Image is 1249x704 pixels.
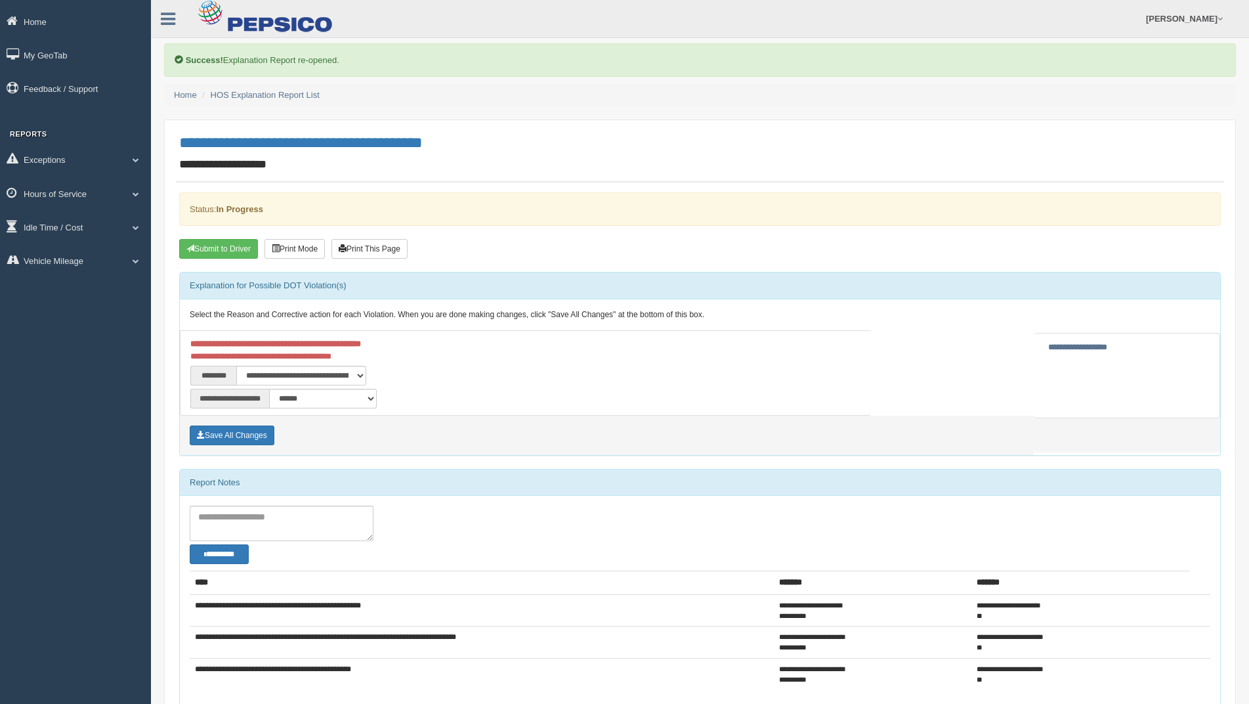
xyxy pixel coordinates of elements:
a: HOS Explanation Report List [211,90,320,100]
a: Home [174,90,197,100]
button: Save [190,426,274,445]
div: Select the Reason and Corrective action for each Violation. When you are done making changes, cli... [180,299,1220,331]
button: Submit To Driver [179,239,258,259]
button: Change Filter Options [190,544,249,564]
div: Explanation for Possible DOT Violation(s) [180,273,1220,299]
b: Success! [186,55,223,65]
div: Status: [179,192,1221,226]
button: Print Mode [265,239,325,259]
button: Print This Page [331,239,408,259]
strong: In Progress [216,204,263,214]
div: Explanation Report re-opened. [164,43,1236,77]
div: Report Notes [180,470,1220,496]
